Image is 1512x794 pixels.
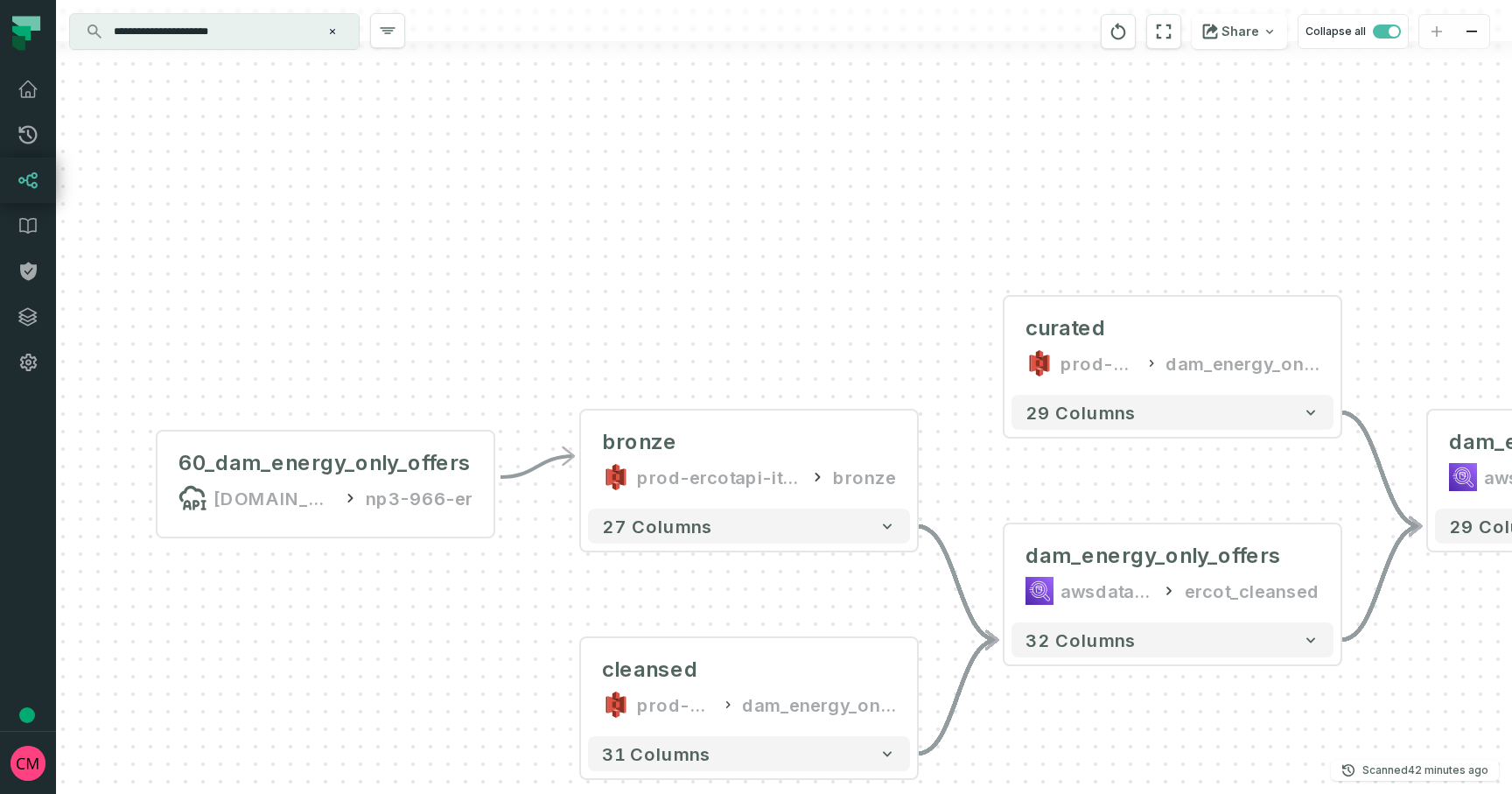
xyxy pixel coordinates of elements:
[1025,402,1136,423] span: 29 columns
[917,640,997,754] g: Edge from 8176968cc43ff2dc66421116364c4f4a to ce49949929f7a6741ea495631f52eaf3
[1060,349,1137,377] div: prod-ercotapi-it-bhl-public-curated/ercot
[1192,14,1287,49] button: Share
[1454,15,1489,49] button: zoom out
[1025,314,1106,342] div: curated
[366,484,472,512] div: np3-966-er
[500,456,574,477] g: Edge from 7edcca48825ffc8ee73ac1f12ddd4dd2 to 791942bb35fb92ce1b4bdee89cbf3f2c
[602,428,677,456] div: bronze
[602,516,712,537] span: 27 columns
[602,743,710,764] span: 31 columns
[1185,577,1319,605] div: ercot_cleansed
[637,691,714,719] div: prod-ercotapi-it-bhl-public-cleansed/ercot
[1165,349,1319,377] div: dam_energy_only_offers
[1298,14,1409,49] button: Collapse all
[1331,760,1499,781] button: Scanned[DATE] 11:02:00 AM
[742,691,896,719] div: dam_energy_only_offers
[1408,763,1488,776] relative-time: Aug 12, 2025, 11:02 AM MDT
[1025,629,1136,650] span: 32 columns
[1340,412,1421,526] g: Edge from 117ac3843345c02843eb71afe77d46f5 to 52cc75d96bda9eaa40b57bf628091c50
[602,656,698,684] div: cleansed
[637,463,801,491] div: prod-ercotapi-it-bhl-public-raw/ercot/dam_energy_only_offers
[1340,526,1421,640] g: Edge from ce49949929f7a6741ea495631f52eaf3 to 52cc75d96bda9eaa40b57bf628091c50
[1060,577,1154,605] div: awsdatacatalog
[833,463,896,491] div: bronze
[19,707,35,723] div: Tooltip anchor
[213,484,334,512] div: api.ercot.com/api/public-reports
[10,746,45,781] img: avatar of Collin Marsden
[1362,762,1488,779] p: Scanned
[178,449,471,477] div: 60_dam_energy_only_offers
[1025,542,1281,570] div: dam_energy_only_offers
[324,23,341,40] button: Clear search query
[917,526,997,640] g: Edge from 791942bb35fb92ce1b4bdee89cbf3f2c to ce49949929f7a6741ea495631f52eaf3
